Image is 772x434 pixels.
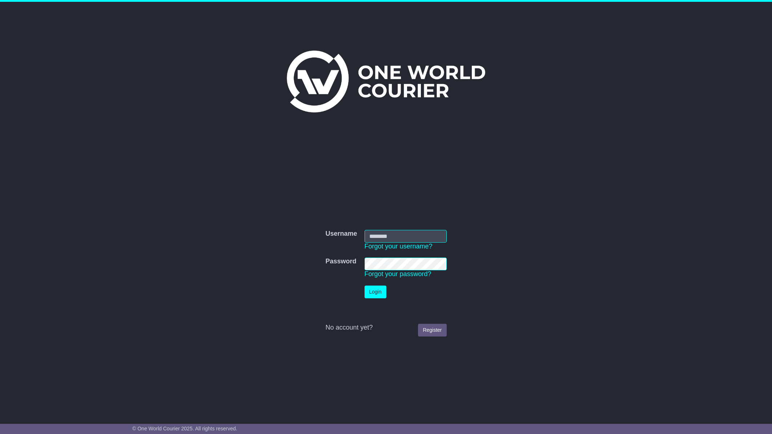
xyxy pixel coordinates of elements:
[132,426,237,431] span: © One World Courier 2025. All rights reserved.
[418,324,446,337] a: Register
[365,270,431,278] a: Forgot your password?
[325,258,356,266] label: Password
[287,51,485,112] img: One World
[325,230,357,238] label: Username
[365,243,433,250] a: Forgot your username?
[325,324,446,332] div: No account yet?
[365,286,386,298] button: Login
